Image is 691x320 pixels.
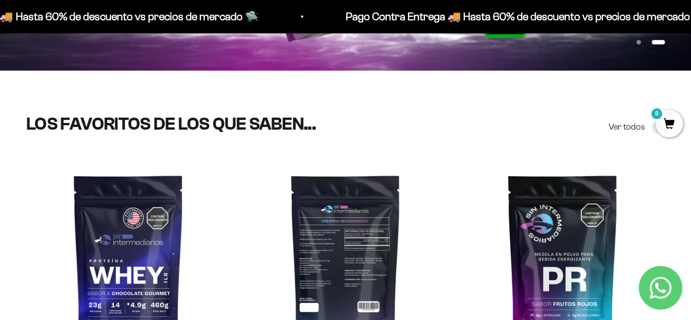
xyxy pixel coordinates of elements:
p: Pago Contra Entrega 🚚 Hasta 60% de descuento vs precios de mercado 🛸 [188,8,548,25]
a: Ver todos [609,120,665,134]
a: 0 [655,119,683,131]
split-lines: LOS FAVORITOS DE LOS QUE SABEN... [26,114,316,133]
span: Ver todos [609,120,645,134]
mark: 0 [650,107,663,120]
